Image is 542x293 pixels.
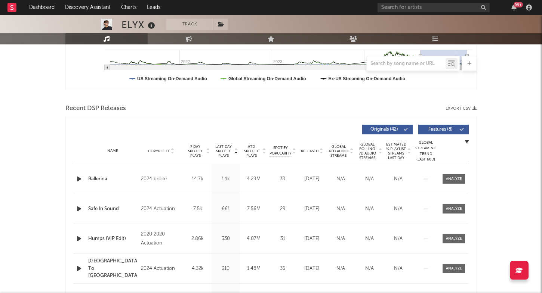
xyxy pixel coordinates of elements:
div: 2020 2020 Actuation [141,230,182,248]
div: 4.07M [241,235,266,243]
div: 31 [270,235,296,243]
span: Global Rolling 7D Audio Streams [357,142,378,160]
div: N/A [357,205,382,213]
div: N/A [386,265,411,272]
div: 35 [270,265,296,272]
a: [GEOGRAPHIC_DATA] To [GEOGRAPHIC_DATA] [88,258,137,280]
div: 4.29M [241,175,266,183]
text: Ex-US Streaming On-Demand Audio [329,76,406,81]
div: N/A [328,265,353,272]
div: 39 [270,175,296,183]
input: Search for artists [378,3,490,12]
div: [DATE] [299,205,324,213]
div: 2024 Actuation [141,264,182,273]
div: 4.32k [185,265,210,272]
span: 7 Day Spotify Plays [185,144,205,158]
span: Last Day Spotify Plays [213,144,233,158]
div: 7.56M [241,205,266,213]
a: Humps (VIP Edit) [88,235,137,243]
button: Features(8) [418,125,469,134]
div: N/A [357,265,382,272]
span: Global ATD Audio Streams [328,144,349,158]
div: N/A [328,235,353,243]
span: Copyright [148,149,170,153]
span: Originals ( 42 ) [367,127,401,132]
div: N/A [328,205,353,213]
div: 2.86k [185,235,210,243]
div: N/A [357,235,382,243]
button: 99+ [511,4,517,10]
div: [DATE] [299,175,324,183]
div: 330 [213,235,238,243]
button: Export CSV [446,106,477,111]
div: ELYX [121,19,157,31]
span: Released [301,149,318,153]
div: 1.48M [241,265,266,272]
span: Spotify Popularity [270,145,292,156]
div: 2024 Actuation [141,205,182,213]
button: Track [166,19,213,30]
div: N/A [328,175,353,183]
div: N/A [386,175,411,183]
span: Estimated % Playlist Streams Last Day [386,142,406,160]
div: 99 + [514,2,523,7]
a: Ballerina [88,175,137,183]
div: [DATE] [299,265,324,272]
text: Global Streaming On-Demand Audio [228,76,306,81]
div: 310 [213,265,238,272]
input: Search by song name or URL [367,61,446,67]
div: 14.7k [185,175,210,183]
div: N/A [386,235,411,243]
div: [DATE] [299,235,324,243]
span: ATD Spotify Plays [241,144,261,158]
button: Originals(42) [362,125,413,134]
div: N/A [357,175,382,183]
div: 2024 broke [141,175,182,184]
span: Recent DSP Releases [65,104,126,113]
div: 7.5k [185,205,210,213]
a: Safe In Sound [88,205,137,213]
div: N/A [386,205,411,213]
div: Global Streaming Trend (Last 60D) [415,140,437,162]
div: 1.1k [213,175,238,183]
text: US Streaming On-Demand Audio [137,76,207,81]
div: 661 [213,205,238,213]
span: Features ( 8 ) [423,127,458,132]
div: 29 [270,205,296,213]
div: Name [88,148,137,154]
